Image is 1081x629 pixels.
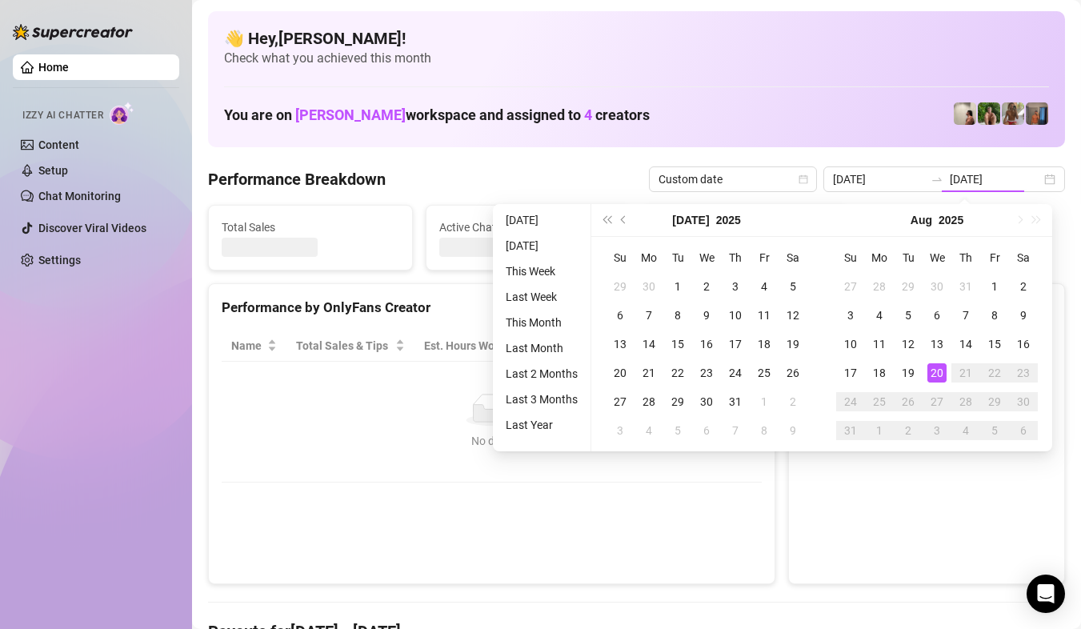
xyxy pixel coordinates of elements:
[799,174,808,184] span: calendar
[954,102,976,125] img: Ralphy
[224,27,1049,50] h4: 👋 Hey, [PERSON_NAME] !
[931,173,943,186] span: swap-right
[110,102,134,125] img: AI Chatter
[286,331,414,362] th: Total Sales & Tips
[296,337,392,355] span: Total Sales & Tips
[38,222,146,234] a: Discover Viral Videos
[238,432,746,450] div: No data
[439,218,617,236] span: Active Chats
[931,173,943,186] span: to
[222,218,399,236] span: Total Sales
[950,170,1041,188] input: End date
[224,50,1049,67] span: Check what you achieved this month
[295,106,406,123] span: [PERSON_NAME]
[584,106,592,123] span: 4
[651,337,739,355] span: Chat Conversion
[1027,575,1065,613] div: Open Intercom Messenger
[224,106,650,124] h1: You are on workspace and assigned to creators
[978,102,1000,125] img: Nathaniel
[231,337,264,355] span: Name
[802,297,1051,319] div: Sales by OnlyFans Creator
[22,108,103,123] span: Izzy AI Chatter
[38,164,68,177] a: Setup
[38,190,121,202] a: Chat Monitoring
[38,138,79,151] a: Content
[642,331,762,362] th: Chat Conversion
[543,331,641,362] th: Sales / Hour
[222,331,286,362] th: Name
[1026,102,1048,125] img: Wayne
[38,61,69,74] a: Home
[659,167,807,191] span: Custom date
[222,297,762,319] div: Performance by OnlyFans Creator
[208,168,386,190] h4: Performance Breakdown
[13,24,133,40] img: logo-BBDzfeDw.svg
[1002,102,1024,125] img: Nathaniel
[657,218,835,236] span: Messages Sent
[424,337,521,355] div: Est. Hours Worked
[553,337,619,355] span: Sales / Hour
[38,254,81,266] a: Settings
[833,170,924,188] input: Start date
